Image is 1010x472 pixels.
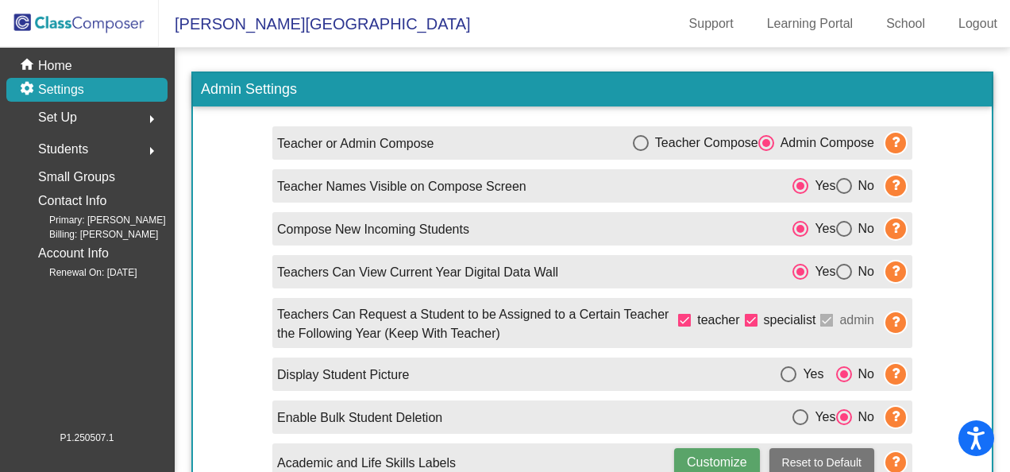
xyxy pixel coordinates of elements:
p: Compose New Incoming Students [277,220,469,239]
div: Yes [808,219,835,238]
mat-icon: arrow_right [142,141,161,161]
div: No [852,408,874,427]
p: Settings [38,80,84,99]
mat-icon: settings [19,80,38,99]
div: Admin Compose [774,133,874,153]
p: Home [38,56,72,75]
mat-icon: home [19,56,38,75]
mat-radio-group: Select an option [792,261,874,281]
mat-icon: arrow_right [142,110,161,129]
div: No [852,219,874,238]
p: Small Groups [38,166,115,188]
a: Support [677,11,746,37]
span: Reset to Default [782,456,862,469]
mat-radio-group: Select an option [792,176,874,195]
span: teacher [697,311,739,330]
div: Yes [796,365,823,384]
mat-radio-group: Select an option [633,133,874,153]
span: [PERSON_NAME][GEOGRAPHIC_DATA] [159,11,471,37]
span: Students [38,138,88,161]
span: Renewal On: [DATE] [24,265,137,280]
p: Teacher Names Visible on Compose Screen [277,177,526,196]
a: School [873,11,938,37]
mat-radio-group: Select an option [781,364,874,384]
p: Contact Info [38,190,106,212]
div: Yes [808,262,835,281]
span: specialist [764,311,816,330]
p: Teachers Can View Current Year Digital Data Wall [277,263,558,282]
div: No [852,365,874,384]
p: Teachers Can Request a Student to be Assigned to a Certain Teacher the Following Year (Keep With ... [277,305,673,343]
mat-radio-group: Select an option [792,219,874,238]
p: Teacher or Admin Compose [277,134,434,153]
div: No [852,176,874,195]
p: Display Student Picture [277,366,409,385]
mat-radio-group: Select an option [792,407,874,427]
p: Enable Bulk Student Deletion [277,408,442,428]
div: Yes [808,176,835,195]
span: Primary: [PERSON_NAME] [24,213,166,227]
span: Set Up [38,106,77,129]
span: admin [839,311,874,330]
span: Billing: [PERSON_NAME] [24,227,158,242]
span: Customize [687,455,747,469]
div: No [852,262,874,281]
div: Teacher Compose [649,133,758,153]
p: Account Info [38,242,109,265]
a: Logout [946,11,1010,37]
a: Learning Portal [754,11,866,37]
div: Yes [808,408,835,427]
h3: Admin Settings [193,73,992,106]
